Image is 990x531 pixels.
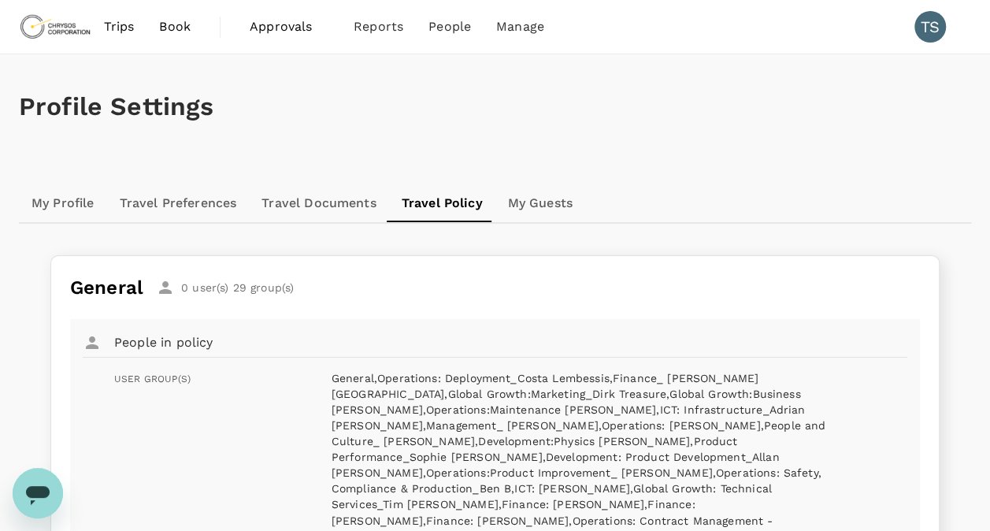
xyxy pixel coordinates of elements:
[104,17,135,36] span: Trips
[428,17,471,36] span: People
[914,11,946,43] div: TS
[495,184,585,222] a: My Guests
[19,9,91,44] img: Chrysos Corporation
[156,278,294,297] div: 0 user(s) 29 group(s)
[159,17,191,36] span: Book
[249,184,388,222] a: Travel Documents
[107,184,250,222] a: Travel Preferences
[13,468,63,518] iframe: Button to launch messaging window
[354,17,403,36] span: Reports
[250,17,328,36] span: Approvals
[19,184,107,222] a: My Profile
[114,373,191,384] span: USER GROUP(S)
[19,92,971,121] h1: Profile Settings
[496,17,544,36] span: Manage
[114,332,213,354] h6: People in policy
[70,275,143,300] h5: General
[389,184,495,222] a: Travel Policy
